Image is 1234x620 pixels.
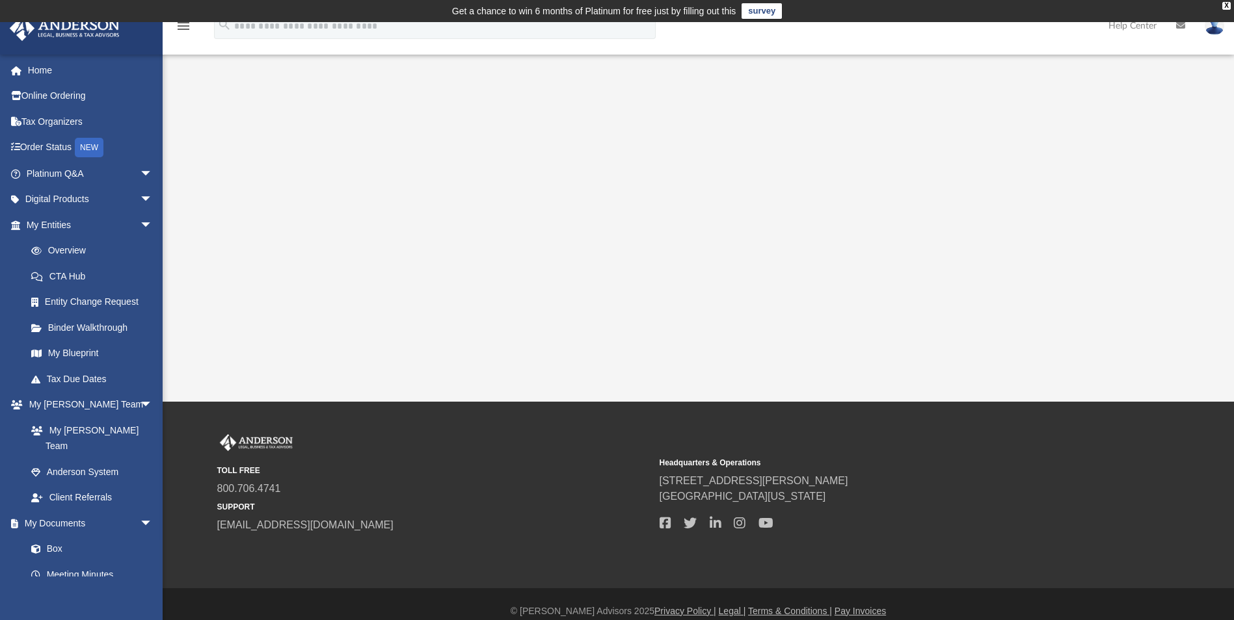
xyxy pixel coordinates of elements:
a: 800.706.4741 [217,483,281,494]
i: search [217,18,232,32]
a: Privacy Policy | [654,606,716,616]
small: TOLL FREE [217,465,651,476]
a: Order StatusNEW [9,135,172,161]
a: Box [18,536,159,562]
a: My Blueprint [18,341,166,367]
a: Digital Productsarrow_drop_down [9,187,172,213]
a: Tax Organizers [9,109,172,135]
a: menu [176,25,191,34]
a: [STREET_ADDRESS][PERSON_NAME] [660,475,848,486]
a: Entity Change Request [18,289,172,315]
img: Anderson Advisors Platinum Portal [217,434,295,451]
a: Pay Invoices [835,606,886,616]
span: arrow_drop_down [140,392,166,419]
small: SUPPORT [217,501,651,513]
div: © [PERSON_NAME] Advisors 2025 [163,604,1234,618]
div: close [1222,2,1231,10]
a: Terms & Conditions | [748,606,832,616]
span: arrow_drop_down [140,510,166,537]
a: Anderson System [18,459,166,485]
a: CTA Hub [18,263,172,289]
a: survey [742,3,782,19]
a: Platinum Q&Aarrow_drop_down [9,161,172,187]
div: Get a chance to win 6 months of Platinum for free just by filling out this [452,3,736,19]
i: menu [176,18,191,34]
a: Overview [18,238,172,264]
a: My Documentsarrow_drop_down [9,510,166,536]
a: [GEOGRAPHIC_DATA][US_STATE] [660,491,826,502]
span: arrow_drop_down [140,212,166,239]
a: Home [9,57,172,83]
a: Online Ordering [9,83,172,109]
img: User Pic [1205,16,1224,35]
a: Client Referrals [18,485,166,511]
a: Meeting Minutes [18,562,166,588]
a: My Entitiesarrow_drop_down [9,212,172,238]
a: Binder Walkthrough [18,315,172,341]
a: Tax Due Dates [18,366,172,392]
div: NEW [75,138,103,157]
a: My [PERSON_NAME] Teamarrow_drop_down [9,392,166,418]
small: Headquarters & Operations [660,457,1093,469]
span: arrow_drop_down [140,161,166,187]
a: My [PERSON_NAME] Team [18,417,159,459]
span: arrow_drop_down [140,187,166,213]
img: Anderson Advisors Platinum Portal [6,16,124,41]
a: Legal | [719,606,746,616]
a: [EMAIL_ADDRESS][DOMAIN_NAME] [217,519,394,530]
